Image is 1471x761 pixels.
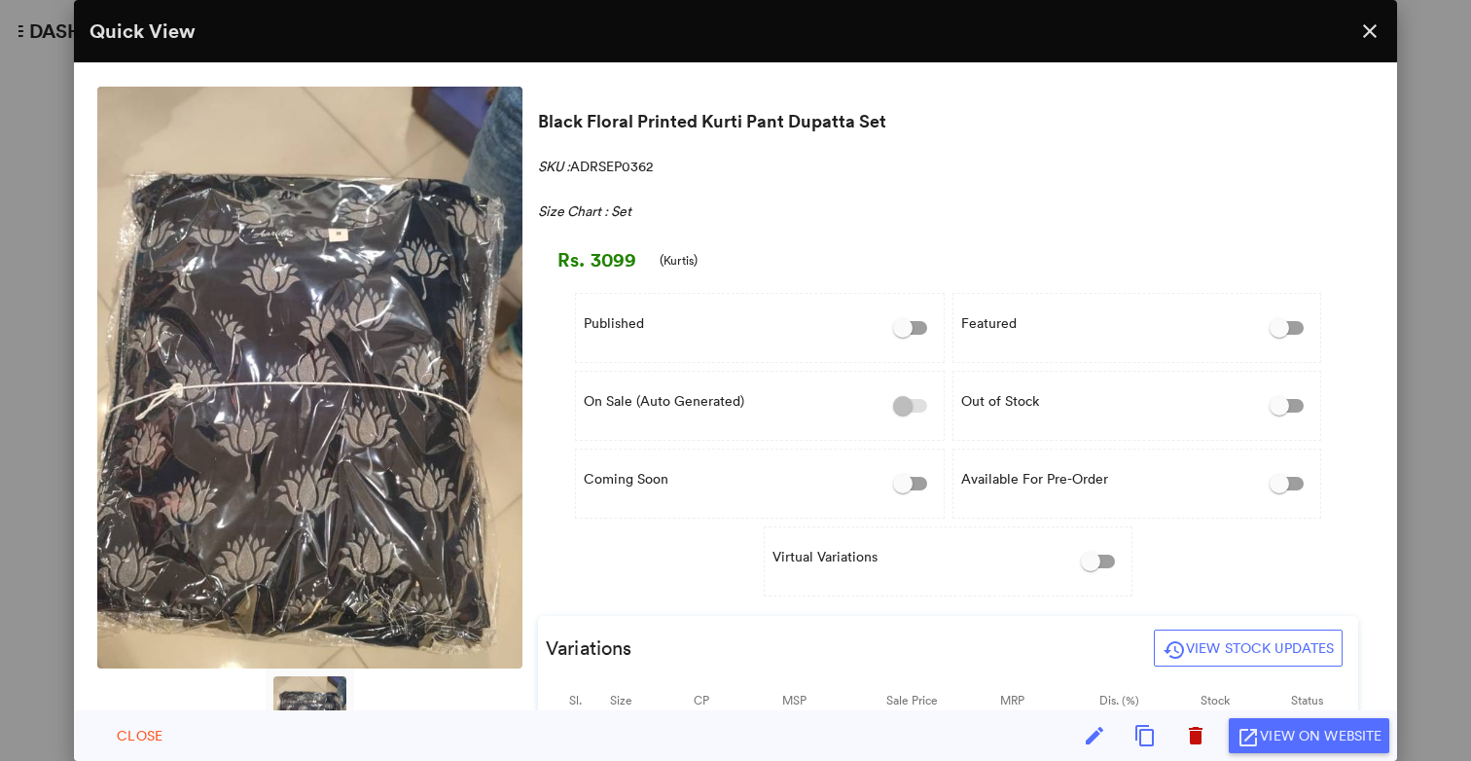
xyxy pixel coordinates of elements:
[97,718,183,753] button: Close
[1176,716,1215,755] button: Move to Trash
[97,87,523,669] img: WhatsApp_Image_2025-09-16_at_18-1758032251032-large.jpeg
[961,313,1017,333] p: Featured
[1133,724,1157,747] md-icon: content_copy
[1099,672,1201,727] th: Dis. (%)
[694,672,782,727] th: CP
[530,149,1366,184] p: ADRSEP0362
[610,672,694,727] th: Size
[90,20,197,42] h3: Quick View
[886,672,1000,727] th: Sale Price
[1184,724,1207,747] md-icon: delete
[546,672,610,727] th: Sl.
[1350,12,1389,51] button: close
[1237,726,1260,749] md-icon: open_in_new
[1163,638,1186,662] md-icon: history
[961,391,1039,411] p: Out of Stock
[1229,718,1389,753] button: open_in_newView On Website
[538,246,636,274] span: Rs. 3099
[584,391,744,411] p: On Sale (Auto Generated)
[1126,716,1165,755] button: Duplicate the product and Start editing
[584,469,668,489] p: Coming Soon
[1260,727,1381,744] span: View On Website
[584,313,644,333] p: Published
[1358,19,1381,43] md-icon: close
[1083,724,1106,747] md-icon: edit
[1075,716,1114,755] a: Edit Product
[664,252,694,269] span: Kurtis
[782,672,886,727] th: MSP
[1201,672,1291,727] th: Stock
[538,202,631,220] i: Size Chart : Set
[772,547,878,566] p: Virtual Variations
[1154,630,1344,667] button: historyView Stock Updates
[1000,672,1099,727] th: MRP
[538,158,570,175] i: SKU :
[1291,672,1350,727] th: Status
[660,250,698,270] span: ( )
[530,104,1366,139] h4: Black Floral Printed Kurti Pant Dupatta Set
[961,469,1108,489] p: Available For Pre-Order
[546,634,631,663] span: Variations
